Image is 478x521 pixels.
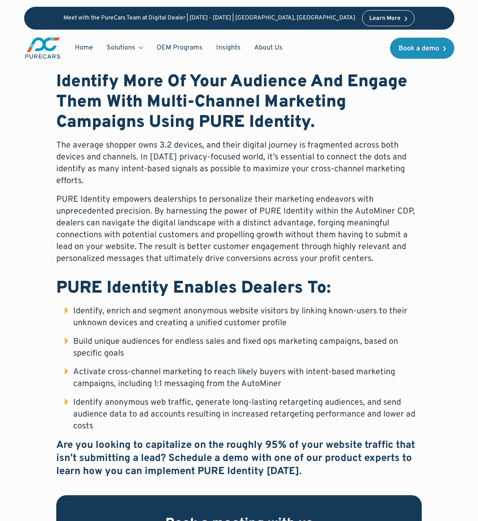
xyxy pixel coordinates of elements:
h2: Identify More Of Your Audience And Engage Them With Multi-Channel Marketing Campaigns Using PURE ... [56,72,422,133]
li: Activate cross-channel marketing to reach likely buyers with intent-based marketing campaigns, in... [65,366,422,390]
div: Solutions [100,40,150,56]
li: Identify anonymous web traffic, generate long-lasting retargeting audiences, and send audience da... [65,397,422,432]
a: main [24,36,61,60]
p: Meet with the PureCars Team at Digital Dealer | [DATE] - [DATE] | [GEOGRAPHIC_DATA], [GEOGRAPHIC_... [63,15,355,22]
div: Learn More [369,16,401,22]
div: Solutions [107,43,135,52]
a: Home [68,40,100,56]
a: Insights [209,40,247,56]
div: Book a demo [398,45,439,52]
a: About Us [247,40,289,56]
li: Identify, enrich and segment anonymous website visitors by linking known-users to their unknown d... [65,305,422,329]
li: Build unique audiences for endless sales and fixed ops marketing campaigns, based on specific goals [65,336,422,359]
a: Book a demo [390,38,454,59]
strong: Are you looking to capitalize on the roughly 95% of your website traffic that isn’t submitting a ... [56,439,415,478]
img: purecars logo [24,36,61,60]
a: Learn More [362,10,415,26]
p: The average shopper owns 3.2 devices, and their digital journey is fragmented across both devices... [56,140,422,187]
a: OEM Programs [150,40,209,56]
h2: PURE Identity Enables Dealers To: [56,278,422,299]
p: PURE Identity empowers dealerships to personalize their marketing endeavors with unprecedented pr... [56,194,422,265]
